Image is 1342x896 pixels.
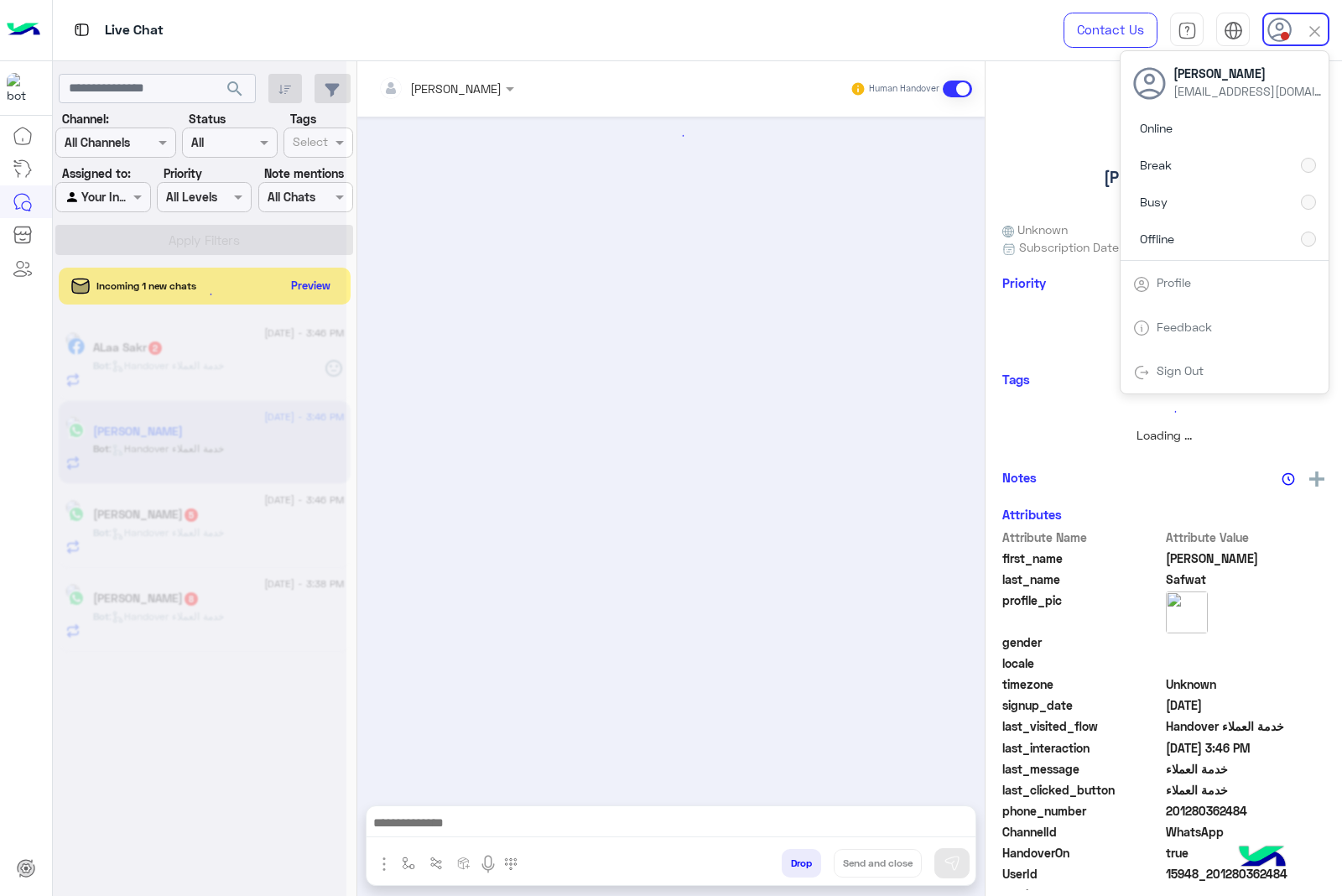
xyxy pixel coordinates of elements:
[1002,372,1325,387] h6: Tags
[1170,13,1204,48] a: tab
[1157,363,1204,378] a: Sign Out
[429,857,443,870] img: Trigger scenario
[1002,591,1163,630] span: profile_pic
[1166,570,1326,588] span: Safwat
[1166,696,1326,714] span: 2025-08-10T12:45:00.816Z
[1133,276,1150,293] img: tab
[504,857,518,871] img: make a call
[1166,654,1326,672] span: null
[782,849,821,878] button: Drop
[402,857,415,870] img: select flow
[1002,717,1163,735] span: last_visited_flow
[1305,22,1324,41] img: close
[1002,739,1163,757] span: last_interaction
[1173,65,1324,82] span: [PERSON_NAME]
[290,133,328,154] div: Select
[869,82,939,96] small: Human Handover
[1133,320,1150,336] img: tab
[1104,168,1225,187] h5: [PERSON_NAME]
[395,849,423,877] button: select flow
[1133,364,1150,381] img: tab
[1002,844,1163,862] span: HandoverOn
[1173,82,1324,100] span: [EMAIL_ADDRESS][DOMAIN_NAME]
[1002,760,1163,778] span: last_message
[1166,529,1326,546] span: Attribute Value
[1002,802,1163,820] span: phone_number
[1166,633,1326,651] span: null
[374,854,394,874] img: send attachment
[1002,696,1163,714] span: signup_date
[185,279,214,309] div: loading...
[450,849,478,877] button: create order
[1166,717,1326,735] span: Handover خدمة العملاء
[1019,238,1164,256] span: Subscription Date : [DATE]
[1002,823,1163,841] span: ChannelId
[1002,675,1163,693] span: timezone
[1166,550,1326,567] span: Steven
[1002,550,1163,567] span: first_name
[368,121,975,150] div: loading...
[1166,675,1326,693] span: Unknown
[1166,844,1326,862] span: true
[1002,507,1062,522] h6: Attributes
[1166,781,1326,799] span: خدمة العملاء
[1166,760,1326,778] span: خدمة العملاء
[834,849,922,878] button: Send and close
[1002,781,1163,799] span: last_clicked_button
[1166,865,1326,883] span: 15948_201280362484
[1002,633,1163,651] span: gender
[423,849,450,877] button: Trigger scenario
[1178,21,1197,40] img: tab
[7,13,40,48] img: Logo
[1166,739,1326,757] span: 2025-08-10T12:46:33.606Z
[105,19,164,42] p: Live Chat
[1224,21,1243,40] img: tab
[1166,823,1326,841] span: 2
[457,857,471,870] img: create order
[1002,470,1037,485] h6: Notes
[1002,570,1163,588] span: last_name
[1157,320,1212,334] a: Feedback
[7,73,37,103] img: 1403182699927242
[1137,428,1192,442] span: Loading ...
[1309,471,1324,487] img: add
[1166,802,1326,820] span: 201280362484
[1002,865,1163,883] span: UserId
[1002,275,1046,290] h6: Priority
[944,855,960,872] img: send message
[1064,13,1157,48] a: Contact Us
[1002,654,1163,672] span: locale
[1002,221,1068,238] span: Unknown
[1002,529,1163,546] span: Attribute Name
[1157,275,1191,289] a: Profile
[71,19,92,40] img: tab
[1166,591,1208,633] img: picture
[1282,472,1295,486] img: notes
[1233,829,1292,888] img: hulul-logo.png
[1006,397,1321,426] div: loading...
[478,854,498,874] img: send voice note
[1006,301,1321,331] div: loading...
